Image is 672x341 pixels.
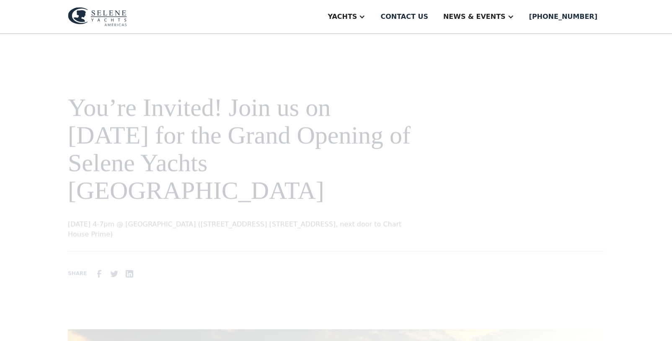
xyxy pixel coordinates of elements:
[68,7,127,26] img: logo
[529,12,597,22] div: [PHONE_NUMBER]
[94,269,104,279] img: facebook
[380,12,428,22] div: Contact us
[328,12,357,22] div: Yachts
[68,270,87,277] div: SHARE
[68,220,416,240] p: [DATE] 4-7pm @ [GEOGRAPHIC_DATA] ([STREET_ADDRESS] [STREET_ADDRESS], next door to Chart House Prime)
[68,94,416,204] h1: You’re Invited! Join us on [DATE] for the Grand Opening of Selene Yachts [GEOGRAPHIC_DATA]
[109,269,119,279] img: Twitter
[124,269,134,279] img: Linkedin
[443,12,506,22] div: News & EVENTS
